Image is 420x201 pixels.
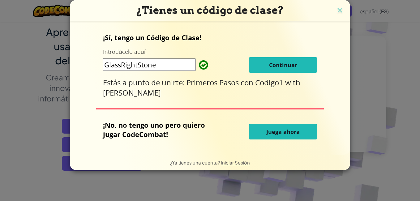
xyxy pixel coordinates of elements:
span: Continuar [269,61,297,69]
img: close icon [336,6,344,15]
span: [PERSON_NAME] [103,88,161,98]
span: ¿Tienes un código de clase? [136,4,284,16]
a: Iniciar Sesión [221,160,250,165]
button: Continuar [249,57,317,73]
span: Estás a punto de unirte: [103,77,186,88]
button: Juega ahora [249,124,317,139]
span: Juega ahora [266,128,300,135]
label: Introdúcelo aquí: [103,48,147,56]
p: ¡No, no tengo uno pero quiero jugar CodeCombat! [103,120,218,139]
span: ¿Ya tienes una cuenta? [170,160,221,165]
span: Primeros Pasos con Codigo1 [186,77,285,88]
p: ¡Sí, tengo un Código de Clase! [103,33,317,42]
span: with [285,77,300,88]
